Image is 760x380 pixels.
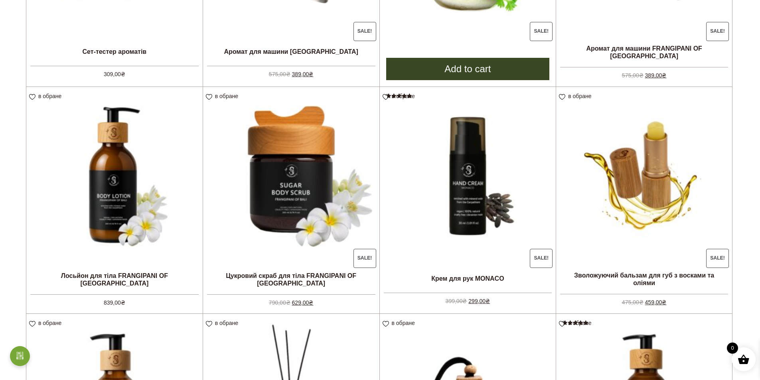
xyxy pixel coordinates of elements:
bdi: 399,00 [446,298,467,304]
bdi: 575,00 [622,72,644,79]
img: unfavourite.svg [206,321,212,327]
bdi: 459,00 [645,299,667,305]
span: ₴ [309,299,313,306]
img: unfavourite.svg [29,94,36,100]
span: Sale! [706,249,729,268]
span: в обране [215,93,238,99]
h2: Сет-тестер ароматів [26,42,203,62]
span: в обране [392,320,415,326]
a: Лосьйон для тіла FRANGIPANI OF [GEOGRAPHIC_DATA] 839,00₴ [26,87,203,305]
a: в обране [206,93,241,99]
a: Sale! Зволожуючий бальзам для губ з восками та оліями [556,87,732,305]
bdi: 475,00 [622,299,644,305]
bdi: 309,00 [104,71,125,77]
a: в обране [29,320,64,326]
bdi: 629,00 [292,299,314,306]
a: в обране [206,320,241,326]
span: ₴ [286,299,290,306]
h2: Аромат для машини FRANGIPANI OF [GEOGRAPHIC_DATA] [556,41,732,63]
span: в обране [568,93,591,99]
bdi: 389,00 [292,71,314,77]
a: в обране [559,93,594,99]
span: ₴ [121,299,125,306]
bdi: 575,00 [269,71,290,77]
span: ₴ [121,71,125,77]
bdi: 839,00 [104,299,125,306]
span: 0 [727,343,738,354]
bdi: 790,00 [269,299,290,306]
span: ₴ [462,298,467,304]
img: unfavourite.svg [559,94,565,100]
span: Sale! [353,249,376,268]
bdi: 389,00 [645,72,667,79]
h2: Лосьйон для тіла FRANGIPANI OF [GEOGRAPHIC_DATA] [26,269,203,290]
span: ₴ [639,72,644,79]
a: в обране [559,320,594,326]
h2: Крем для рук MONACO [380,269,556,289]
span: Sale! [530,22,553,41]
img: unfavourite.svg [559,321,565,327]
span: ₴ [309,71,313,77]
h2: Аромат для машини [GEOGRAPHIC_DATA] [203,42,379,62]
a: Sale! Цукровий скраб для тіла FRANGIPANI OF [GEOGRAPHIC_DATA] [203,87,379,305]
span: Sale! [530,249,553,268]
a: в обране [383,320,418,326]
span: в обране [392,93,415,99]
span: в обране [38,93,61,99]
a: в обране [29,93,64,99]
span: в обране [38,320,61,326]
a: Sale! Крем для рук MONACORated 5.00 out of 5 [380,87,556,305]
img: unfavourite.svg [29,321,36,327]
img: unfavourite.svg [206,94,212,100]
span: Sale! [706,22,729,41]
span: ₴ [662,299,666,305]
bdi: 299,00 [468,298,490,304]
a: Add to cart: “Патчі під очі з DYNALIFT, EYELISS та екстрактом петрушки” [386,58,550,80]
span: Sale! [353,22,376,41]
span: в обране [215,320,238,326]
img: unfavourite.svg [383,94,389,100]
span: ₴ [639,299,644,305]
span: ₴ [486,298,490,304]
span: в обране [568,320,591,326]
h2: Цукровий скраб для тіла FRANGIPANI OF [GEOGRAPHIC_DATA] [203,269,379,290]
span: ₴ [286,71,290,77]
img: unfavourite.svg [383,321,389,327]
a: в обране [383,93,418,99]
h2: Зволожуючий бальзам для губ з восками та оліями [556,268,732,290]
span: ₴ [662,72,666,79]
